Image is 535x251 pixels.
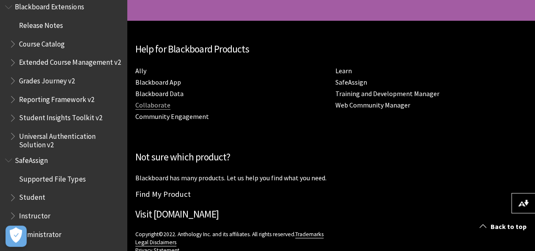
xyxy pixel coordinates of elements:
[135,208,219,220] a: Visit [DOMAIN_NAME]
[5,226,27,247] button: Apri preferenze
[335,89,439,98] a: Training and Development Manager
[19,227,61,239] span: Administrator
[295,231,324,238] a: Trademarks
[19,111,102,122] span: Student Insights Toolkit v2
[19,172,85,183] span: Supported File Types
[135,239,176,246] a: Legal Disclaimers
[335,66,352,75] a: Learn
[135,101,170,110] a: Collaborate
[135,66,146,75] a: Ally
[19,209,50,220] span: Instructor
[19,92,94,104] span: Reporting Framework v2
[135,150,527,165] h2: Not sure which product?
[335,101,410,110] a: Web Community Manager
[15,153,48,165] span: SafeAssign
[135,89,184,98] a: Blackboard Data
[135,189,191,199] a: Find My Product
[5,153,122,241] nav: Book outline for Blackboard SafeAssign
[135,112,209,121] a: Community Engagement
[135,173,527,182] p: Blackboard has many products. Let us help you find what you need.
[19,37,65,48] span: Course Catalog
[135,78,181,87] a: Blackboard App
[19,55,121,67] span: Extended Course Management v2
[135,42,527,57] h2: Help for Blackboard Products
[335,78,367,87] a: SafeAssign
[19,190,45,202] span: Student
[19,129,121,149] span: Universal Authentication Solution v2
[473,219,535,234] a: Back to top
[19,74,75,85] span: Grades Journey v2
[19,18,63,30] span: Release Notes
